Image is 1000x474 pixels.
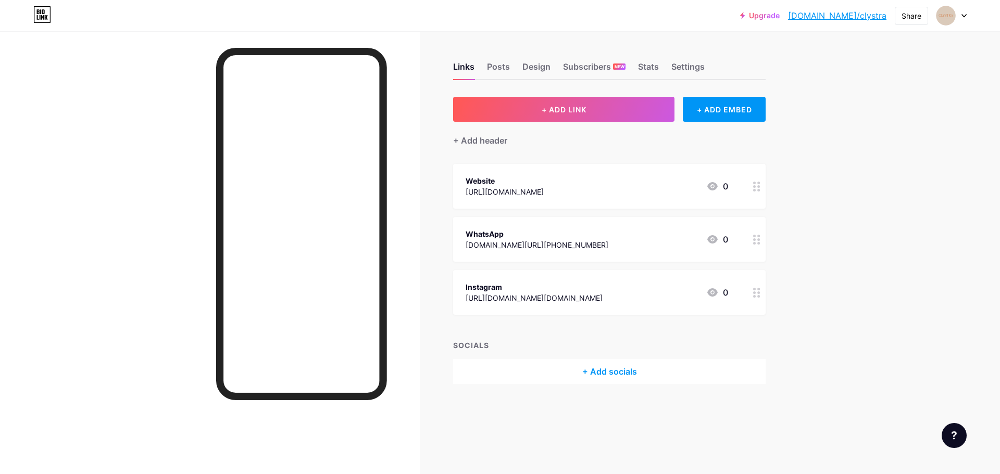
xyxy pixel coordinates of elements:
div: Website [466,175,544,186]
div: 0 [706,233,728,246]
div: SOCIALS [453,340,766,351]
div: 0 [706,286,728,299]
span: NEW [615,63,624,70]
div: 0 [706,180,728,193]
div: Share [902,10,921,21]
div: Settings [671,60,705,79]
div: WhatsApp [466,228,608,239]
div: Posts [487,60,510,79]
div: [URL][DOMAIN_NAME] [466,186,544,197]
div: + Add socials [453,359,766,384]
div: [DOMAIN_NAME][URL][PHONE_NUMBER] [466,239,608,250]
span: + ADD LINK [542,105,586,114]
div: Instagram [466,281,603,292]
div: Subscribers [563,60,626,79]
img: clystra [936,6,956,25]
a: Upgrade [740,11,780,20]
div: [URL][DOMAIN_NAME][DOMAIN_NAME] [466,292,603,303]
div: + Add header [453,134,507,147]
div: Stats [638,60,659,79]
div: Links [453,60,474,79]
a: [DOMAIN_NAME]/clystra [788,9,886,22]
div: Design [522,60,551,79]
button: + ADD LINK [453,97,674,122]
div: + ADD EMBED [683,97,766,122]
